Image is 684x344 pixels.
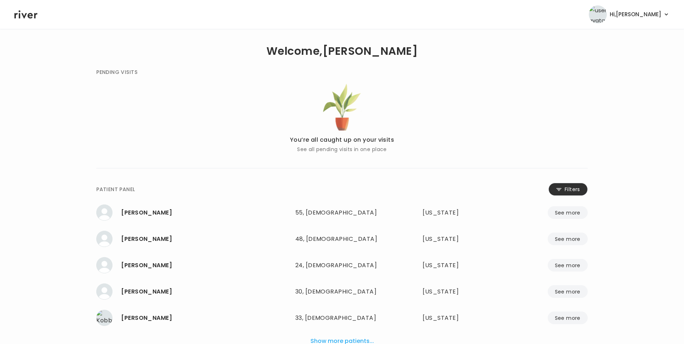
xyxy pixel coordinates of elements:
div: 55, [DEMOGRAPHIC_DATA] [295,208,389,218]
div: PENDING VISITS [96,68,137,76]
img: Alexie Leitner [96,231,112,247]
div: Kobby Amoah [121,313,290,323]
div: California [423,287,488,297]
div: Santiago Fernandez [121,260,290,270]
button: See more [548,285,588,298]
div: PATIENT PANEL [96,185,135,194]
p: You’re all caught up on your visits [290,135,394,145]
div: Minnesota [423,234,488,244]
button: See more [548,206,588,219]
div: Virginia [423,260,488,270]
button: Filters [548,183,588,196]
div: Alexie Leitner [121,234,290,244]
img: Monica Pita Mendoza [96,204,112,221]
img: Kobby Amoah [96,310,112,326]
span: Hi, [PERSON_NAME] [610,9,661,19]
div: 48, [DEMOGRAPHIC_DATA] [295,234,389,244]
p: See all pending visits in one place [290,145,394,154]
button: See more [548,312,588,324]
div: Jose Bonilla [121,287,290,297]
h1: Welcome, [PERSON_NAME] [266,46,418,56]
button: See more [548,233,588,245]
div: Pennsylvania [423,208,488,218]
div: 33, [DEMOGRAPHIC_DATA] [295,313,389,323]
div: Monica Pita Mendoza [121,208,290,218]
div: Minnesota [423,313,488,323]
img: user avatar [589,5,607,23]
img: Santiago Fernandez [96,257,112,273]
button: user avatarHi,[PERSON_NAME] [589,5,670,23]
div: 30, [DEMOGRAPHIC_DATA] [295,287,389,297]
img: Jose Bonilla [96,283,112,300]
button: See more [548,259,588,272]
div: 24, [DEMOGRAPHIC_DATA] [295,260,389,270]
